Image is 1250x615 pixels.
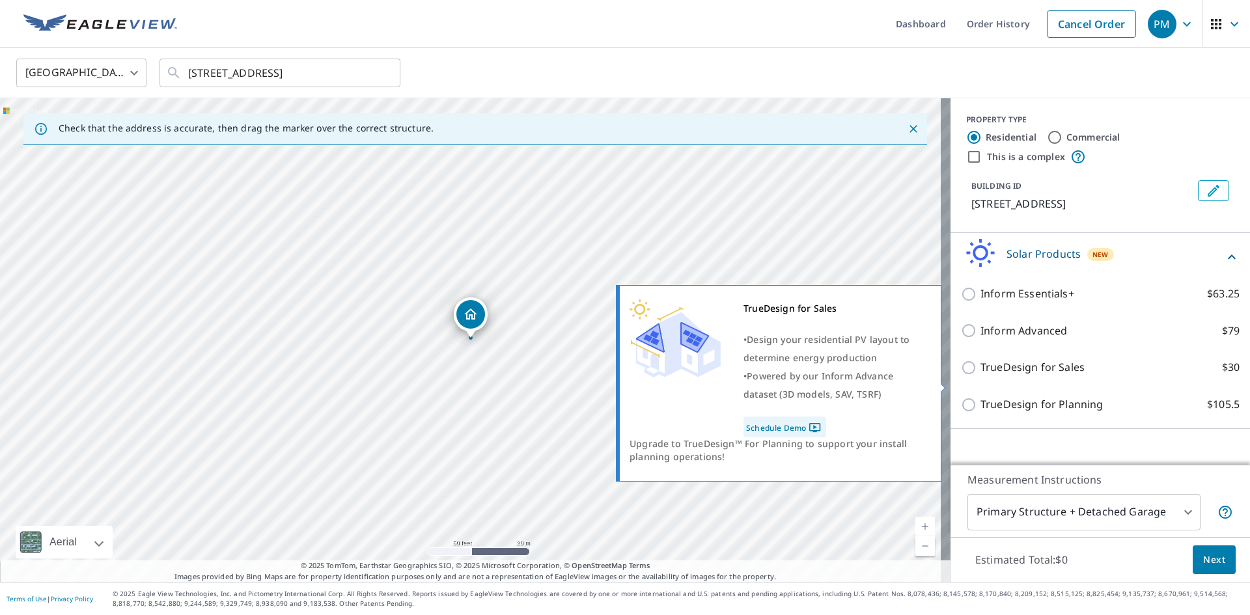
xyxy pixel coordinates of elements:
[986,131,1036,144] label: Residential
[301,560,650,571] span: © 2025 TomTom, Earthstar Geographics SIO, © 2025 Microsoft Corporation, ©
[971,196,1193,212] p: [STREET_ADDRESS]
[1217,504,1233,520] span: Your report will include the primary structure and a detached garage if one exists.
[1198,180,1229,201] button: Edit building 1
[806,422,824,433] img: Pdf Icon
[1222,323,1240,339] p: $79
[1066,131,1120,144] label: Commercial
[915,536,935,556] a: Current Level 19, Zoom Out
[630,437,931,463] div: Upgrade to TrueDesign™ For Planning to support your install planning operations!
[7,595,93,603] p: |
[16,526,113,558] div: Aerial
[980,396,1103,413] p: TrueDesign for Planning
[743,367,924,403] div: •
[188,55,374,91] input: Search by address or latitude-longitude
[743,417,826,437] a: Schedule Demo
[967,494,1201,530] div: Primary Structure + Detached Garage
[16,55,146,91] div: [GEOGRAPHIC_DATA]
[743,333,910,364] span: Design your residential PV layout to determine energy production
[630,299,721,377] img: Premium
[629,560,650,570] a: Terms
[1222,359,1240,376] p: $30
[971,180,1021,191] p: BUILDING ID
[1148,10,1176,38] div: PM
[961,238,1240,275] div: Solar ProductsNew
[113,589,1243,608] p: © 2025 Eagle View Technologies, Inc. and Pictometry International Corp. All Rights Reserved. Repo...
[967,472,1233,487] p: Measurement Instructions
[1193,545,1236,575] button: Next
[1203,552,1225,568] span: Next
[980,359,1085,376] p: TrueDesign for Sales
[743,299,924,318] div: TrueDesign for Sales
[980,323,1067,339] p: Inform Advanced
[59,122,434,134] p: Check that the address is accurate, then drag the marker over the correct structure.
[905,120,922,137] button: Close
[7,594,47,603] a: Terms of Use
[1207,396,1240,413] p: $105.5
[572,560,626,570] a: OpenStreetMap
[743,370,893,400] span: Powered by our Inform Advance dataset (3D models, SAV, TSRF)
[966,114,1234,126] div: PROPERTY TYPE
[1092,249,1109,260] span: New
[1007,246,1081,262] p: Solar Products
[1207,286,1240,302] p: $63.25
[743,331,924,367] div: •
[915,517,935,536] a: Current Level 19, Zoom In
[987,150,1065,163] label: This is a complex
[1047,10,1136,38] a: Cancel Order
[980,286,1074,302] p: Inform Essentials+
[46,526,81,558] div: Aerial
[965,545,1078,574] p: Estimated Total: $0
[454,297,488,338] div: Dropped pin, building 1, Residential property, 184 Winding Brook Rd New Rochelle, NY 10804
[23,14,177,34] img: EV Logo
[51,594,93,603] a: Privacy Policy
